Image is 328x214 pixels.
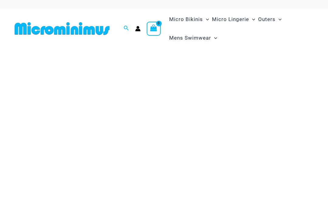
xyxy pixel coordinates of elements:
a: View Shopping Cart, empty [147,22,161,36]
img: MM SHOP LOGO FLAT [12,22,112,35]
a: Micro LingerieMenu ToggleMenu Toggle [210,10,257,29]
span: Menu Toggle [249,12,255,27]
span: Outers [258,12,275,27]
a: Mens SwimwearMenu ToggleMenu Toggle [168,29,219,47]
span: Menu Toggle [203,12,209,27]
a: Search icon link [124,25,129,32]
span: Menu Toggle [211,30,217,46]
a: Micro BikinisMenu ToggleMenu Toggle [168,10,210,29]
span: Micro Lingerie [212,12,249,27]
span: Menu Toggle [275,12,282,27]
span: Mens Swimwear [169,30,211,46]
span: Micro Bikinis [169,12,203,27]
nav: Site Navigation [167,9,316,48]
a: Account icon link [135,26,141,31]
a: OutersMenu ToggleMenu Toggle [257,10,283,29]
